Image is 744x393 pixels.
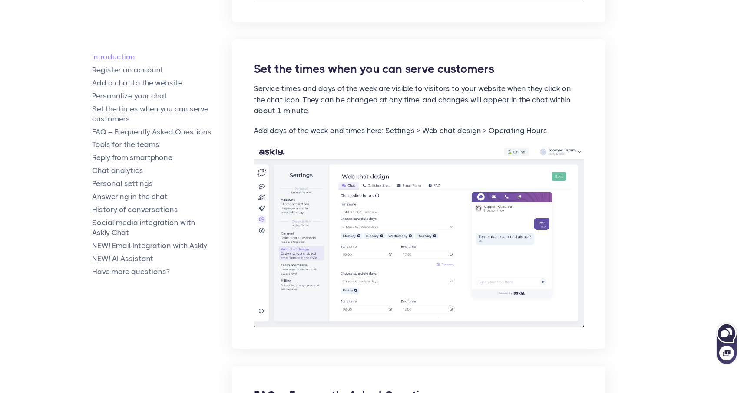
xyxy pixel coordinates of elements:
[92,205,232,215] a: History of conversations
[92,65,232,75] a: Register an account
[254,145,584,327] img: Set the chat times
[92,267,232,277] a: Have more questions?
[92,179,232,189] a: Personal settings
[254,125,584,137] p: Add days of the week and times here: Settings > Web chat design > Operating Hours
[92,218,232,238] a: Social media integration withAskly Chat
[92,52,232,62] a: Introduction
[92,192,232,202] a: Answering in the chat
[92,166,232,176] a: Chat analytics
[92,254,232,264] a: NEW! AI Assistant
[716,321,737,365] iframe: Askly chat
[92,91,232,101] a: Personalize your chat
[92,153,232,163] a: Reply from smartphone
[92,78,232,88] a: Add a chat to the website
[254,61,584,77] h2: Set the times when you can serve customers
[254,83,584,117] p: Service times and days of the week are visible to visitors to your website when they click on the...
[92,241,232,251] a: NEW! Email Integration with Askly
[92,140,232,150] a: Tools for the teams
[92,104,232,124] a: Set the times when you can serve customers
[92,127,232,137] a: FAQ – Frequently Asked Questions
